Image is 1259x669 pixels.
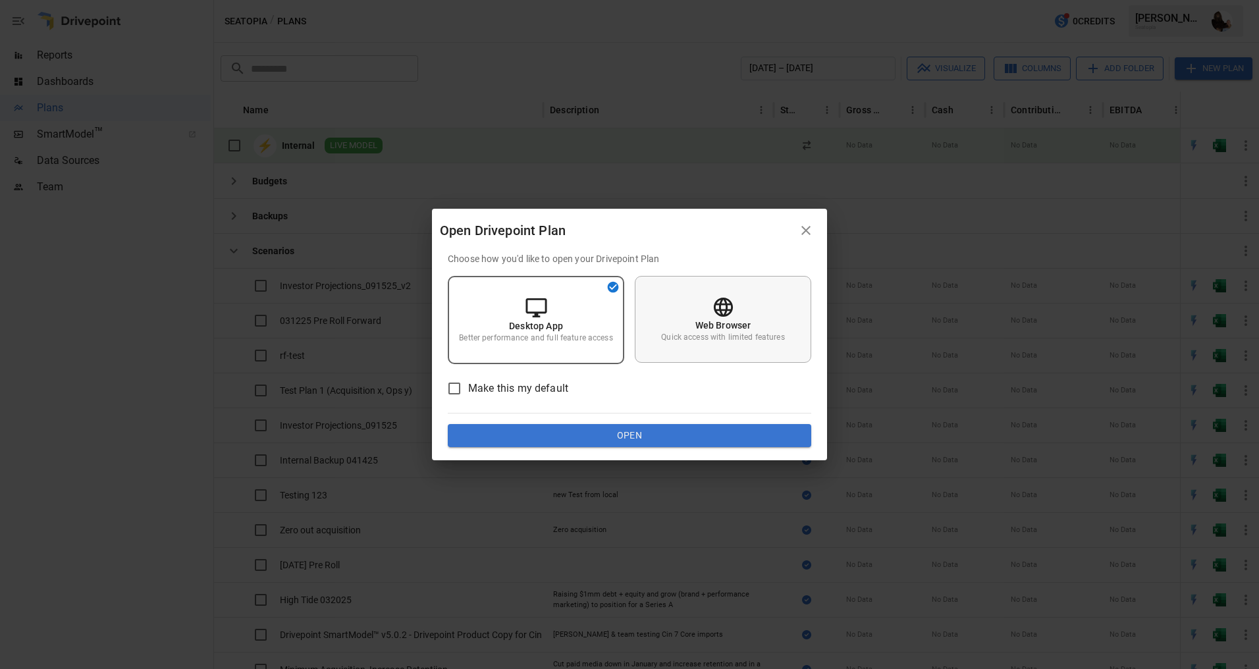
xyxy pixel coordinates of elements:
p: Web Browser [695,319,751,332]
p: Desktop App [509,319,563,333]
span: Make this my default [468,381,568,396]
p: Quick access with limited features [661,332,784,343]
button: Open [448,424,811,448]
p: Choose how you'd like to open your Drivepoint Plan [448,252,811,265]
div: Open Drivepoint Plan [440,220,793,241]
p: Better performance and full feature access [459,333,612,344]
